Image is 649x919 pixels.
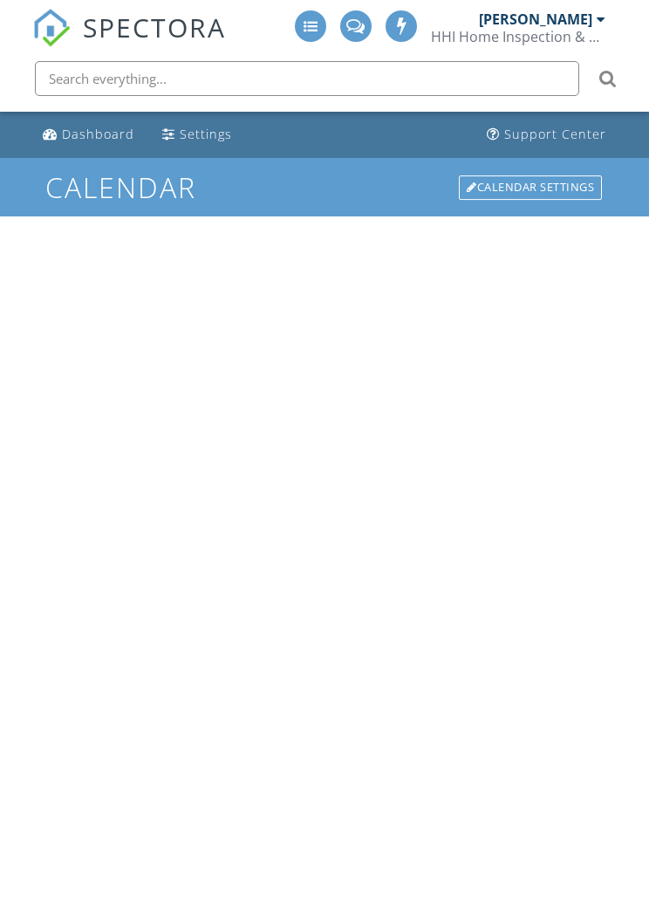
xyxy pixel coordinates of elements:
[504,126,606,142] div: Support Center
[180,126,232,142] div: Settings
[62,126,134,142] div: Dashboard
[83,9,226,45] span: SPECTORA
[32,9,71,47] img: The Best Home Inspection Software - Spectora
[431,28,605,45] div: HHI Home Inspection & Pest Control
[32,24,226,60] a: SPECTORA
[45,172,605,202] h1: Calendar
[459,175,602,200] div: Calendar Settings
[155,119,239,151] a: Settings
[36,119,141,151] a: Dashboard
[479,10,592,28] div: [PERSON_NAME]
[457,174,604,202] a: Calendar Settings
[480,119,613,151] a: Support Center
[35,61,579,96] input: Search everything...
